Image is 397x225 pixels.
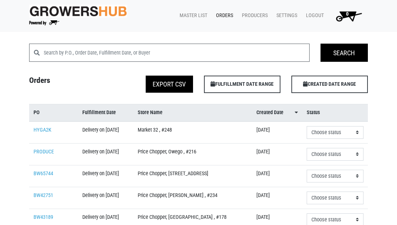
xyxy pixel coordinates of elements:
[34,127,51,133] a: HYGA2K
[34,109,40,117] span: PO
[146,76,193,93] button: Export CSV
[321,44,368,62] input: Search
[291,76,368,93] span: CREATED DATE RANGE
[333,9,365,23] img: Cart
[252,121,302,144] td: [DATE]
[34,149,54,155] a: PRODUCE
[133,187,252,209] td: Price Chopper, [PERSON_NAME] , #234
[34,170,53,177] a: BW65744
[271,9,300,23] a: Settings
[327,9,368,23] a: 0
[138,109,162,117] span: Store Name
[78,121,133,144] td: Delivery on [DATE]
[174,9,210,23] a: Master List
[256,109,283,117] span: Created Date
[300,9,327,23] a: Logout
[346,11,349,17] span: 0
[252,143,302,165] td: [DATE]
[44,44,310,62] input: Search by P.O., Order Date, Fulfillment Date, or Buyer
[138,109,248,117] a: Store Name
[24,76,111,90] h4: Orders
[210,9,236,23] a: Orders
[252,187,302,209] td: [DATE]
[78,187,133,209] td: Delivery on [DATE]
[34,214,53,220] a: BW43189
[29,5,127,17] img: original-fc7597fdc6adbb9d0e2ae620e786d1a2.jpg
[252,165,302,187] td: [DATE]
[29,20,59,25] img: Powered by Big Wheelbarrow
[78,165,133,187] td: Delivery on [DATE]
[307,109,363,117] a: Status
[236,9,271,23] a: Producers
[307,109,320,117] span: Status
[256,109,298,117] a: Created Date
[133,143,252,165] td: Price Chopper, Owego , #216
[82,109,116,117] span: Fulfillment Date
[133,165,252,187] td: Price Chopper, [STREET_ADDRESS]
[78,143,133,165] td: Delivery on [DATE]
[34,192,53,198] a: BW42751
[204,76,280,93] span: FULFILLMENT DATE RANGE
[82,109,129,117] a: Fulfillment Date
[133,121,252,144] td: Market 32 , #248
[34,109,74,117] a: PO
